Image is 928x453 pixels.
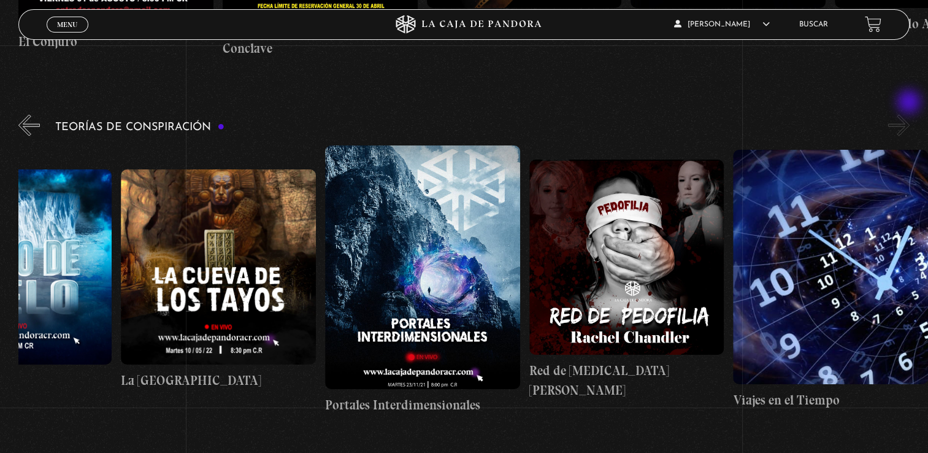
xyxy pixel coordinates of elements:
h4: El Conjuro [18,32,213,52]
h4: La [GEOGRAPHIC_DATA] [121,371,316,390]
h4: Portales Interdimensionales [325,395,520,415]
span: Cerrar [53,31,82,40]
span: [PERSON_NAME] [674,21,770,28]
h3: Teorías de Conspiración [55,122,224,133]
h4: Viajes en el Tiempo [733,390,928,410]
h4: Red de [MEDICAL_DATA] [PERSON_NAME] [529,361,724,400]
a: Red de [MEDICAL_DATA] [PERSON_NAME] [529,145,724,415]
span: Menu [57,21,77,28]
a: View your shopping cart [865,16,881,33]
button: Previous [18,115,40,136]
a: Viajes en el Tiempo [733,145,928,415]
a: Buscar [799,21,828,28]
h4: Conclave [223,39,418,58]
button: Next [888,115,910,136]
a: La [GEOGRAPHIC_DATA] [121,145,316,415]
a: Portales Interdimensionales [325,145,520,415]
